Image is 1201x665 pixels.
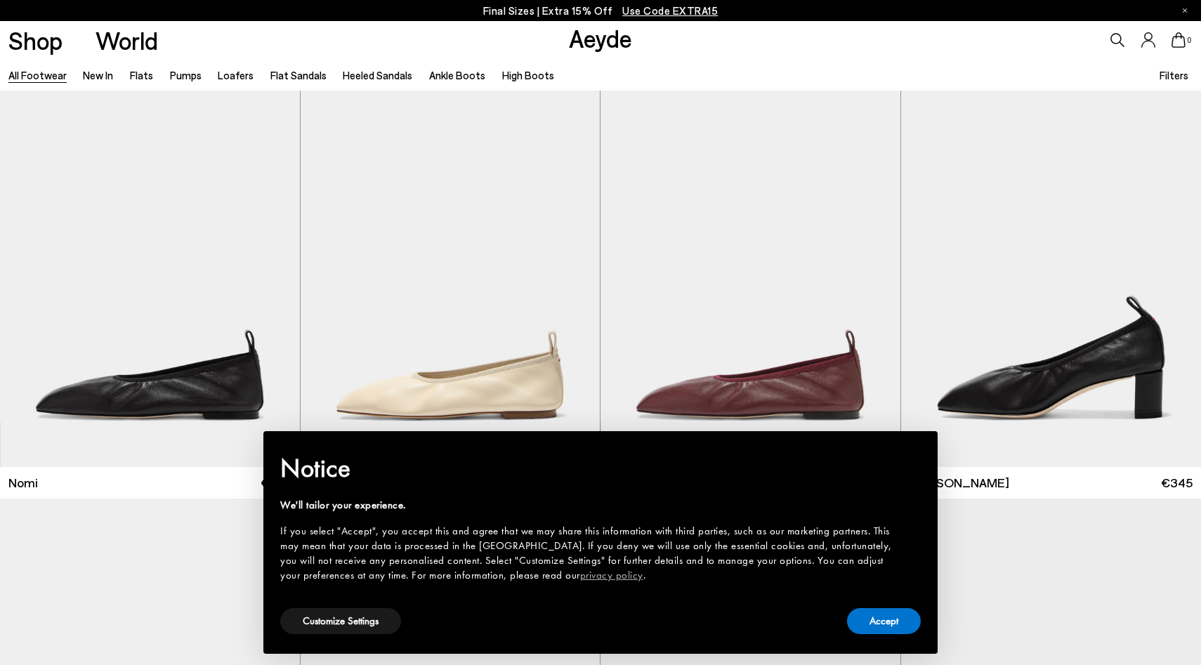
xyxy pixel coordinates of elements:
[580,568,643,582] a: privacy policy
[301,91,600,467] img: Nomi Ruched Flats
[909,474,1009,492] span: [PERSON_NAME]
[569,23,632,53] a: Aeyde
[83,69,113,81] a: New In
[280,524,898,583] div: If you select "Accept", you accept this and agree that we may share this information with third p...
[600,91,900,467] img: Nomi Ruched Flats
[130,69,153,81] a: Flats
[280,450,898,487] h2: Notice
[343,69,412,81] a: Heeled Sandals
[1160,69,1188,81] span: Filters
[911,441,920,463] span: ×
[218,69,254,81] a: Loafers
[170,69,202,81] a: Pumps
[8,69,67,81] a: All Footwear
[8,28,63,53] a: Shop
[270,69,327,81] a: Flat Sandals
[280,608,401,634] button: Customize Settings
[1161,474,1193,492] span: €345
[898,435,932,469] button: Close this notice
[1172,32,1186,48] a: 0
[622,4,718,17] span: Navigate to /collections/ss25-final-sizes
[1186,37,1193,44] span: 0
[429,69,485,81] a: Ankle Boots
[280,498,898,513] div: We'll tailor your experience.
[96,28,158,53] a: World
[847,608,921,634] button: Accept
[483,2,718,20] p: Final Sizes | Extra 15% Off
[502,69,554,81] a: High Boots
[8,474,38,492] span: Nomi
